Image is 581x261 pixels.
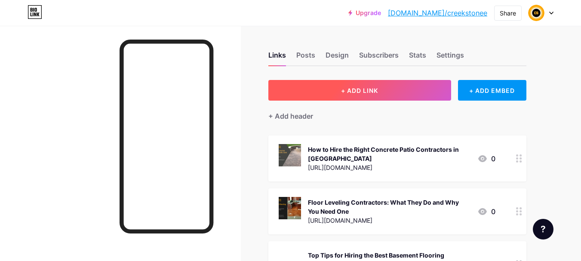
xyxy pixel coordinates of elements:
span: + ADD LINK [341,87,378,94]
div: Settings [437,50,464,65]
div: 0 [477,154,495,164]
div: + ADD EMBED [458,80,526,101]
div: + Add header [268,111,313,121]
img: creekstonee [528,5,544,21]
div: 0 [477,206,495,217]
div: Share [500,9,516,18]
div: Floor Leveling Contractors: What They Do and Why You Need One [308,198,470,216]
div: Posts [296,50,315,65]
button: + ADD LINK [268,80,451,101]
div: [URL][DOMAIN_NAME] [308,216,470,225]
img: How to Hire the Right Concrete Patio Contractors in San Diego [279,144,301,166]
div: How to Hire the Right Concrete Patio Contractors in [GEOGRAPHIC_DATA] [308,145,470,163]
div: Subscribers [359,50,399,65]
div: [URL][DOMAIN_NAME] [308,163,470,172]
div: Stats [409,50,426,65]
a: Upgrade [348,9,381,16]
a: [DOMAIN_NAME]/creekstonee [388,8,487,18]
div: Design [326,50,349,65]
div: Links [268,50,286,65]
img: Floor Leveling Contractors: What They Do and Why You Need One [279,197,301,219]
